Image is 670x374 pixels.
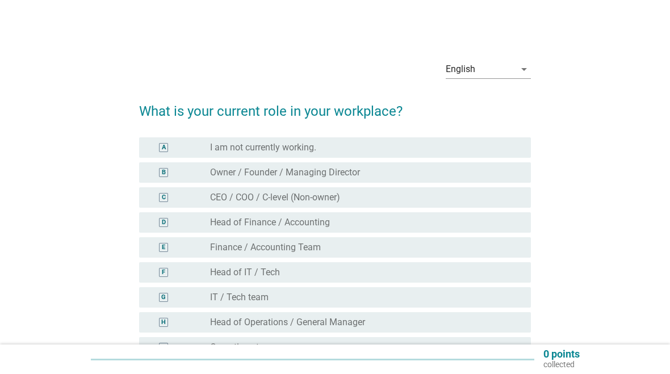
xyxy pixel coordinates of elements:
label: Finance / Accounting Team [210,242,321,253]
label: Owner / Founder / Managing Director [210,167,360,178]
div: H [161,318,166,327]
p: 0 points [543,349,580,359]
div: I [163,343,165,352]
i: arrow_drop_down [517,62,531,76]
div: English [446,64,475,74]
label: I am not currently working. [210,142,316,153]
label: Head of Finance / Accounting [210,217,330,228]
div: G [161,293,166,302]
div: F [162,268,165,278]
div: E [162,243,165,253]
label: Head of Operations / General Manager [210,317,365,328]
h2: What is your current role in your workplace? [139,90,531,121]
label: IT / Tech team [210,292,269,303]
label: CEO / COO / C-level (Non-owner) [210,192,340,203]
p: collected [543,359,580,369]
label: Head of IT / Tech [210,267,280,278]
div: D [162,218,166,228]
div: A [162,143,166,153]
div: B [162,168,166,178]
label: Operations team [210,342,277,353]
div: C [162,193,166,203]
